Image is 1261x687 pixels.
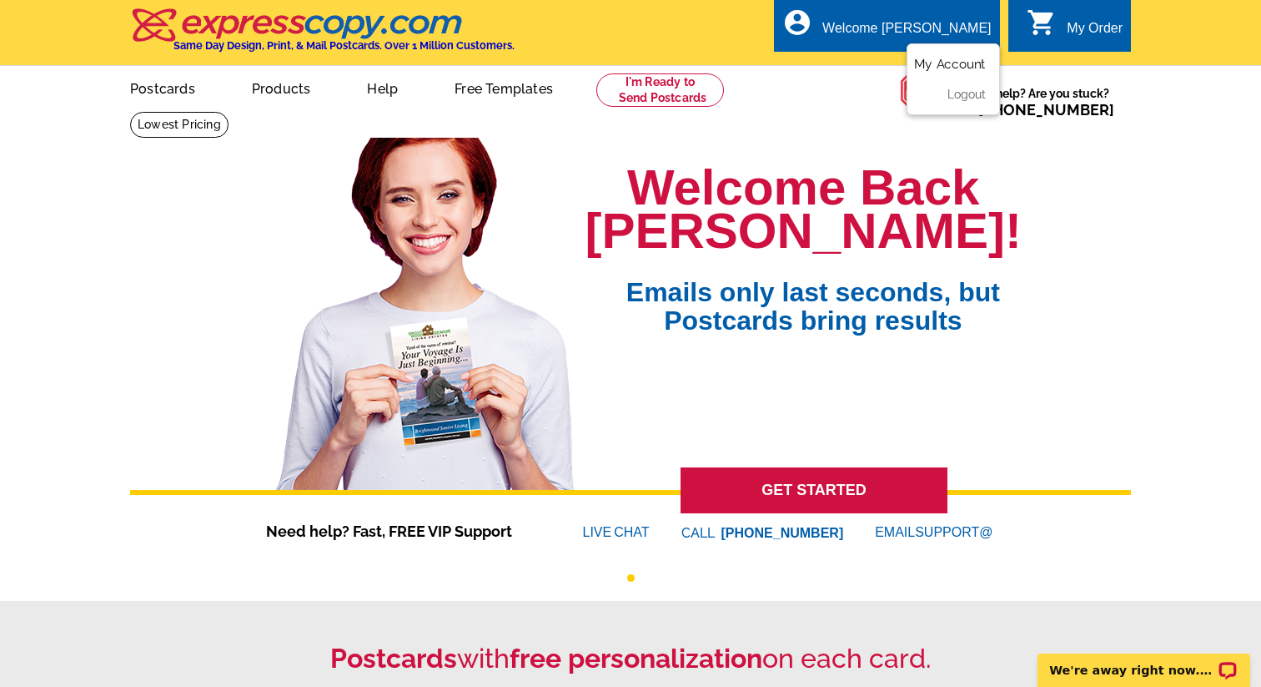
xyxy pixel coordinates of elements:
div: Welcome [PERSON_NAME] [822,21,991,44]
a: LIVECHAT [583,525,650,539]
i: shopping_cart [1027,8,1057,38]
h2: with on each card. [130,643,1131,674]
a: shopping_cart My Order [1027,18,1123,39]
span: Need help? Fast, FREE VIP Support [266,520,533,543]
a: Postcards [103,68,222,107]
a: Free Templates [428,68,580,107]
strong: free personalization [510,643,762,674]
a: My Account [914,57,986,72]
span: Emails only last seconds, but Postcards bring results [605,253,1022,335]
img: welcome-back-logged-in.png [266,124,585,490]
iframe: LiveChat chat widget [1027,634,1261,687]
h4: Same Day Design, Print, & Mail Postcards. Over 1 Million Customers. [173,39,515,52]
h1: Welcome Back [PERSON_NAME]! [585,166,1022,253]
button: 1 of 1 [627,574,635,582]
a: [PHONE_NUMBER] [978,101,1114,119]
span: Call [950,101,1114,119]
div: My Order [1067,21,1123,44]
strong: Postcards [330,643,457,674]
a: GET STARTED [681,467,947,513]
a: Products [225,68,338,107]
font: LIVE [583,523,615,543]
img: help [900,66,950,115]
font: SUPPORT@ [915,523,995,543]
a: Logout [947,88,986,101]
a: Same Day Design, Print, & Mail Postcards. Over 1 Million Customers. [130,20,515,52]
i: account_circle [782,8,812,38]
a: Help [340,68,425,107]
span: Need help? Are you stuck? [950,85,1123,119]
